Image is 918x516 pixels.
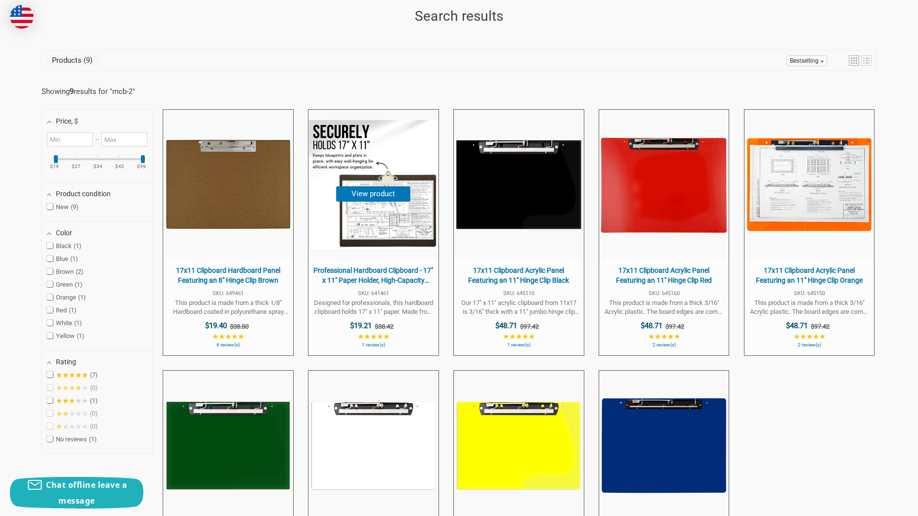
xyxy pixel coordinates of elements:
span: 9 [82,56,92,65]
span: 2 review(s) [604,343,724,347]
a: mcb-2 [112,87,132,96]
span: SKU: 645110 [459,291,578,296]
span: Black [47,242,82,250]
span: SKU: 641461 [313,291,433,296]
h1: Search results [42,6,876,27]
span: $97.42 [665,323,684,330]
input: Minimum value [47,132,93,146]
span: This product is made from a thick 1/8" Hardboard coated in polyurethane spray for extra resistanc... [168,299,288,316]
span: Brown [47,268,84,276]
span: $97.42 [811,323,830,330]
span: Blue [47,255,78,263]
span: 0 [90,410,98,417]
span: , $ [71,117,78,125]
span: $19.21 [350,321,372,330]
span: ★★★★★ [793,333,826,341]
span: ★★★★★ [56,397,88,405]
span: – [93,136,101,143]
span: 1 review(s) [459,343,578,347]
span: $48.71 [495,321,517,330]
span: Price [56,117,78,125]
span: 1 [69,306,77,314]
a: View grid mode [849,55,859,66]
span: This product is made from a thick 3/16" Acrylic plastic. The board edges are corner rounded and b... [749,299,869,316]
span: Orange [47,294,86,301]
span: Yellow [47,332,85,340]
span: $48.71 [786,321,808,330]
a: Sort options [787,55,827,66]
span: ★★★★★ [503,333,535,341]
span: White [47,319,82,327]
span: 1 [78,294,86,301]
ins: $19 [44,164,65,169]
span: Rating [56,358,76,366]
span: SKU: 645160 [604,291,724,296]
span: New [47,203,79,211]
span: 17x11 Clipboard Acrylic Panel Featuring an 11" Hinge Clip Red [604,266,724,285]
span: 1 review(s) [313,343,433,347]
span: Our 17" x 11" acrylic clipboard from 11x17 is 3/16" thick with a 11" jumbo hinge clip riveted to ... [459,299,578,316]
img: 17x11 Clipboard Hardboard Panel Featuring an 8" Hinge Clip Brown [164,120,292,249]
span: 2 review(s) [749,343,869,347]
div: Showing results for " " [42,87,160,96]
span: ★★★★★ [648,333,680,341]
span: 17x11 Clipboard Acrylic Panel Featuring an 11" Hinge Clip Black [459,266,578,285]
a: 17x11 Clipboard Hardboard Panel Featuring an 8" Hinge Clip Brown [163,110,293,355]
span: SKU: 645150 [749,291,869,296]
a: 17x11 Clipboard Acrylic Panel Featuring an 11" Hinge Clip Black [454,110,583,355]
span: 1 [90,397,98,404]
span: ★★★★★ [212,333,244,341]
span: $97.42 [520,323,539,330]
img: 17x11 Clipboard Acrylic Panel Featuring an 11" Hinge Clip White [309,381,437,510]
span: 1 [77,332,85,340]
b: 9 [70,87,74,96]
span: 1 [89,435,97,443]
span: 0 [90,384,98,391]
span: 9 [71,203,79,211]
button: Chat offline leave a message [10,477,143,509]
span: Color [56,229,72,237]
img: 17x11 Clipboard Acrylic Panel Featuring an 11" Hinge Clip Red [600,120,728,249]
a: 17x11 Clipboard Acrylic Panel Featuring an 11" Hinge Clip Red [599,110,729,355]
span: Chat offline leave a message [46,479,127,506]
span: This product is made from a thick 3/16" Acrylic plastic. The board edges are corner rounded and b... [604,299,724,316]
ins: $34 [87,164,108,169]
span: ★★★★★ [56,371,88,379]
span: 6 review(s) [168,343,288,347]
span: Professional Hardboard Clipboard - 17" x 11" Paper Holder, High-Capacity Jumbo Clip, Moisture Res... [313,266,433,285]
img: 17x11 Clipboard Acrylic Panel Featuring an 11" Hinge Clip Yellow [454,381,583,510]
span: SKU: 649461 [168,291,288,296]
ins: $49 [131,164,152,169]
button: View product [336,186,410,202]
ins: $42 [109,164,130,169]
span: $38.42 [375,323,393,330]
span: Green [47,281,83,289]
span: No reviews [47,435,97,443]
img: 17x11 Clipboard Acrylic Panel Featuring an 11" Hinge Clip Green [164,381,292,510]
img: 17x11 Clipboard Acrylic Panel Featuring an 11" Hinge Clip Black [454,120,583,249]
span: $19.40 [205,321,227,330]
span: $48.71 [641,321,662,330]
span: 1 [74,319,82,327]
span: 1 [75,281,83,288]
span: 17x11 Clipboard Acrylic Panel Featuring an 11" Hinge Clip Orange [749,266,869,285]
span: 1 [70,255,78,262]
span: Red [47,306,77,314]
a: View list mode [861,55,872,66]
a: View Products Tab [44,53,100,67]
img: Professional Hardboard Clipboard - 17" x 11" Paper Holder, High-Capacity Jumbo Clip, Moisture Res... [309,120,437,249]
span: 1 [74,242,82,250]
span: Bestselling [790,57,819,64]
span: Product condition [56,190,111,198]
span: $38.80 [230,323,249,330]
span: ★★★★★ [56,410,88,418]
img: duty and tax information for United States [10,5,34,29]
span: ★★★★★ [357,333,390,341]
span: 7 [90,371,98,379]
ins: $27 [66,164,87,169]
span: ★★★★★ [56,423,88,430]
span: 17x11 Clipboard Hardboard Panel Featuring an 8" Hinge Clip Brown [168,266,288,285]
a: 17x11 Clipboard Acrylic Panel Featuring an 11" Hinge Clip Orange [744,110,874,355]
img: 17x11 Clipboard Acrylic Panel Featuring an 11" Hinge Clip Blue [600,381,728,510]
span: Designed for professionals, this hardboard clipboard holds 17" x 11" paper. Made from 1/8" premiu... [313,299,433,316]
